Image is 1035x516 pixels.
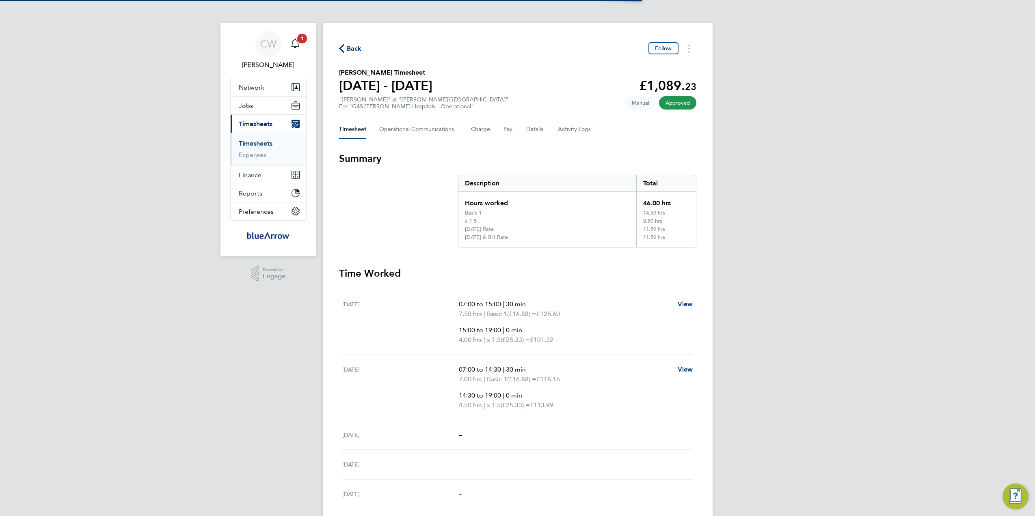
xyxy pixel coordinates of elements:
div: [DATE] & BH Rate [465,234,508,241]
div: 8.50 hrs [636,218,696,226]
span: 7.00 hrs [459,375,482,383]
span: | [484,310,485,318]
div: 11.50 hrs [636,226,696,234]
button: Timesheets [231,115,306,133]
div: [DATE] [342,365,459,410]
span: Timesheets [239,120,272,128]
span: View [678,365,693,373]
button: Pay [503,120,513,139]
a: Timesheets [239,140,272,147]
span: Back [347,44,362,54]
button: Operational Communications [379,120,458,139]
div: Hours worked [458,192,637,210]
a: 1 [287,31,303,57]
span: 15:00 to 19:00 [459,326,501,334]
h3: Time Worked [339,267,696,280]
span: | [503,326,504,334]
span: – [459,490,462,498]
span: 07:00 to 14:30 [459,365,501,373]
div: 11.50 hrs [636,234,696,247]
span: | [484,375,485,383]
span: £101.32 [530,336,553,344]
span: Network [239,84,264,91]
button: Details [526,120,545,139]
span: Basic 1 [487,374,507,384]
span: Basic 1 [487,309,507,319]
span: (£16.88) = [507,310,536,318]
span: Powered by [263,266,285,273]
span: Jobs [239,102,253,110]
span: 30 min [506,300,526,308]
span: 7.50 hrs [459,310,482,318]
button: Network [231,78,306,96]
button: Engage Resource Center [1003,484,1029,510]
span: | [503,391,504,399]
div: x 1.5 [465,218,477,224]
span: (£16.88) = [507,375,536,383]
span: 1 [297,34,307,43]
a: Go to home page [230,229,307,242]
span: Reports [239,189,262,197]
span: This timesheet has been approved. [659,96,696,110]
h2: [PERSON_NAME] Timesheet [339,68,432,77]
div: [DATE] [342,489,459,499]
span: | [484,336,485,344]
button: Back [339,43,362,54]
span: | [484,401,485,409]
span: 0 min [506,326,522,334]
div: Summary [458,175,696,247]
div: [DATE] [342,430,459,440]
button: Preferences [231,202,306,220]
span: (£25.33) = [501,336,530,344]
span: CW [260,39,277,49]
button: Timesheets Menu [682,42,696,55]
div: For "G4S [PERSON_NAME] Hospitals - Operational" [339,103,508,110]
span: – [459,460,462,468]
a: CW[PERSON_NAME] [230,31,307,70]
span: 23 [685,81,696,92]
img: bluearrow-logo-retina.png [247,229,289,242]
a: View [678,299,693,309]
span: Follow [655,45,672,52]
div: Timesheets [231,133,306,166]
app-decimal: £1,089. [639,78,696,93]
button: Charge [471,120,490,139]
button: Finance [231,166,306,184]
div: 14.50 hrs [636,210,696,218]
button: Reports [231,184,306,202]
div: Total [636,175,696,191]
a: View [678,365,693,374]
button: Timesheet [339,120,366,139]
span: x 1.5 [487,335,501,345]
span: Caroline Waithera [230,60,307,70]
span: 4.00 hrs [459,336,482,344]
span: View [678,300,693,308]
span: This timesheet was manually created. [625,96,656,110]
div: [DATE] [342,299,459,345]
span: 4.50 hrs [459,401,482,409]
span: x 1.5 [487,400,501,410]
span: 14:30 to 19:00 [459,391,501,399]
span: £113.99 [530,401,553,409]
h1: [DATE] - [DATE] [339,77,432,94]
span: – [459,431,462,439]
h3: Summary [339,152,696,165]
a: Powered byEngage [251,266,285,282]
span: | [503,365,504,373]
div: 46.00 hrs [636,192,696,210]
span: £118.16 [536,375,560,383]
span: (£25.33) = [501,401,530,409]
button: Follow [648,42,678,54]
div: Description [458,175,637,191]
span: 07:00 to 15:00 [459,300,501,308]
span: Preferences [239,208,274,215]
span: £126.60 [536,310,560,318]
span: 30 min [506,365,526,373]
div: Basic 1 [465,210,482,216]
nav: Main navigation [220,23,316,256]
span: Engage [263,273,285,280]
div: [DATE] [342,460,459,469]
button: Activity Logs [558,120,592,139]
div: [DATE] Rate [465,226,494,232]
span: Finance [239,171,261,179]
